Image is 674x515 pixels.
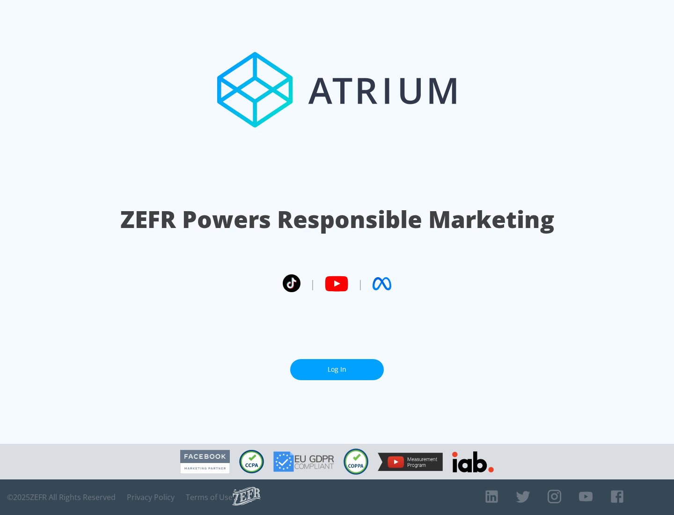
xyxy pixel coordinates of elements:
img: COPPA Compliant [344,449,368,475]
a: Terms of Use [186,493,233,502]
a: Privacy Policy [127,493,175,502]
a: Log In [290,359,384,380]
span: | [310,277,315,291]
img: IAB [452,451,494,472]
span: | [358,277,363,291]
span: © 2025 ZEFR All Rights Reserved [7,493,116,502]
img: GDPR Compliant [273,451,334,472]
img: CCPA Compliant [239,450,264,473]
img: YouTube Measurement Program [378,453,443,471]
img: Facebook Marketing Partner [180,450,230,474]
h1: ZEFR Powers Responsible Marketing [120,203,554,235]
